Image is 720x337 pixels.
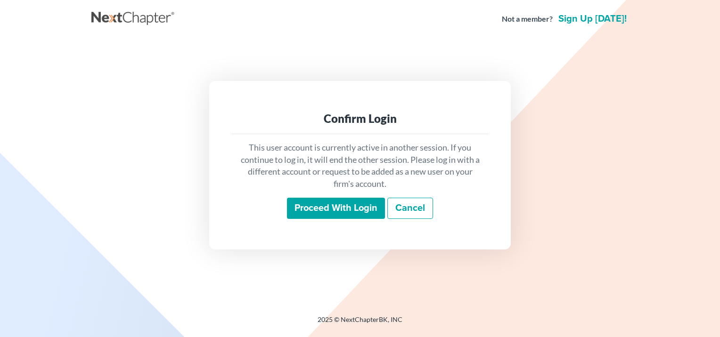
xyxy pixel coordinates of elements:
div: 2025 © NextChapterBK, INC [91,315,629,332]
p: This user account is currently active in another session. If you continue to log in, it will end ... [239,142,481,190]
strong: Not a member? [502,14,553,24]
div: Confirm Login [239,111,481,126]
a: Cancel [387,198,433,219]
input: Proceed with login [287,198,385,219]
a: Sign up [DATE]! [556,14,629,24]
